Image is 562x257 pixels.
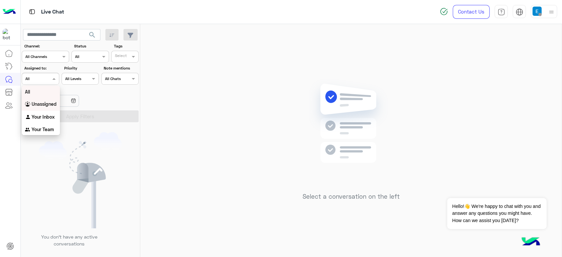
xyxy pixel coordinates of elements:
[447,198,546,229] span: Hello!👋 We're happy to chat with you and answer any questions you might have. How can we assist y...
[114,53,127,60] div: Select
[74,43,108,49] label: Status
[32,127,54,132] b: Your Team
[3,5,16,19] img: Logo
[453,5,490,19] a: Contact Us
[25,127,32,133] img: INBOX.AGENTFILTER.YOURTEAM
[104,65,138,71] label: Note mentions
[495,5,508,19] a: tab
[39,132,122,228] img: empty users
[84,29,100,43] button: search
[41,8,64,16] p: Live Chat
[497,8,505,16] img: tab
[32,114,55,120] b: Your Inbox
[32,101,57,107] b: Unassigned
[25,89,30,95] b: All
[88,31,96,39] span: search
[114,43,138,49] label: Tags
[3,29,14,41] img: 171468393613305
[547,8,555,16] img: profile
[304,78,399,188] img: no messages
[303,193,400,200] h5: Select a conversation on the left
[22,110,139,122] button: Apply Filters
[22,86,60,135] ng-dropdown-panel: Options list
[24,65,58,71] label: Assigned to:
[440,8,448,15] img: spinner
[24,43,68,49] label: Channel:
[25,101,32,108] img: INBOX.AGENTFILTER.UNASSIGNED
[532,7,542,16] img: userImage
[64,65,98,71] label: Priority
[24,87,98,93] label: Date Range
[25,114,32,121] img: INBOX.AGENTFILTER.YOURINBOX
[516,8,523,16] img: tab
[519,231,542,254] img: hulul-logo.png
[28,8,36,16] img: tab
[36,233,102,247] p: You don’t have any active conversations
